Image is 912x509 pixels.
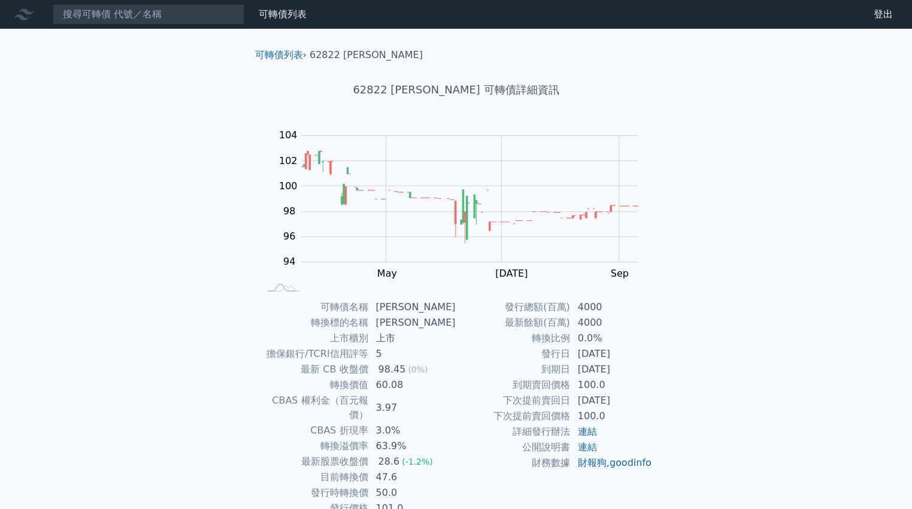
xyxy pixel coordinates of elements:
td: CBAS 折現率 [260,423,369,438]
td: 100.0 [571,408,653,424]
div: 28.6 [376,455,402,469]
td: 最新股票收盤價 [260,454,369,469]
tspan: 100 [279,180,298,192]
a: 財報狗 [578,457,607,468]
td: 50.0 [369,485,456,501]
li: › [255,48,307,62]
td: 47.6 [369,469,456,485]
td: [PERSON_NAME] [369,315,456,331]
td: 轉換價值 [260,377,369,393]
tspan: 94 [283,256,295,267]
a: 連結 [578,441,597,453]
td: [DATE] [571,393,653,408]
td: 0.0% [571,331,653,346]
td: 63.9% [369,438,456,454]
td: 轉換標的名稱 [260,315,369,331]
td: 轉換比例 [456,331,571,346]
td: 4000 [571,315,653,331]
tspan: May [377,268,397,279]
h1: 62822 [PERSON_NAME] 可轉債詳細資訊 [246,81,667,98]
td: 轉換溢價率 [260,438,369,454]
td: 發行時轉換價 [260,485,369,501]
a: 連結 [578,426,597,437]
li: 62822 [PERSON_NAME] [310,48,423,62]
tspan: [DATE] [495,268,528,279]
tspan: 96 [283,231,295,242]
input: 搜尋可轉債 代號／名稱 [53,4,244,25]
td: 可轉債名稱 [260,299,369,315]
td: 100.0 [571,377,653,393]
td: 下次提前賣回日 [456,393,571,408]
td: 上市櫃別 [260,331,369,346]
td: [DATE] [571,362,653,377]
td: 最新餘額(百萬) [456,315,571,331]
td: 3.0% [369,423,456,438]
td: 5 [369,346,456,362]
g: Chart [273,129,656,279]
div: 98.45 [376,362,408,377]
tspan: 104 [279,129,298,141]
td: 最新 CB 收盤價 [260,362,369,377]
td: 下次提前賣回價格 [456,408,571,424]
td: 到期日 [456,362,571,377]
td: [PERSON_NAME] [369,299,456,315]
td: 擔保銀行/TCRI信用評等 [260,346,369,362]
td: 上市 [369,331,456,346]
a: 可轉債列表 [259,8,307,20]
a: goodinfo [610,457,652,468]
a: 可轉債列表 [255,49,303,60]
td: 公開說明書 [456,440,571,455]
span: (0%) [408,365,428,374]
td: 發行總額(百萬) [456,299,571,315]
td: , [571,455,653,471]
td: 4000 [571,299,653,315]
td: 目前轉換價 [260,469,369,485]
tspan: 98 [283,205,295,217]
tspan: Sep [611,268,629,279]
a: 登出 [864,5,902,24]
td: CBAS 權利金（百元報價） [260,393,369,423]
td: 發行日 [456,346,571,362]
td: 財務數據 [456,455,571,471]
td: 60.08 [369,377,456,393]
td: 到期賣回價格 [456,377,571,393]
tspan: 102 [279,155,298,166]
span: (-1.2%) [402,457,433,466]
td: [DATE] [571,346,653,362]
td: 詳細發行辦法 [456,424,571,440]
td: 3.97 [369,393,456,423]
